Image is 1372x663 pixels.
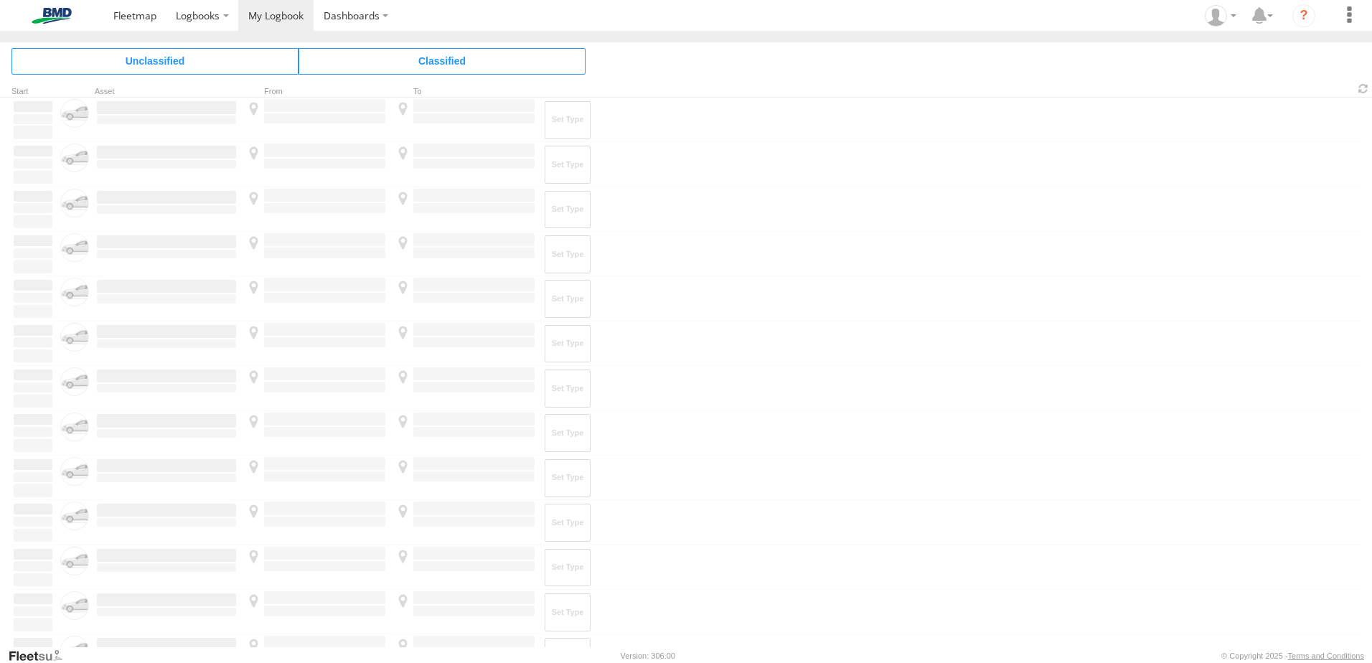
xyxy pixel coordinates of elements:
[11,88,55,95] div: Click to Sort
[1200,5,1241,27] div: Steven Bennett
[1355,82,1372,95] span: Refresh
[244,88,387,95] div: From
[621,652,675,660] div: Version: 306.00
[1221,652,1364,660] div: © Copyright 2025 -
[14,8,89,24] img: bmd-logo.svg
[95,88,238,95] div: Asset
[11,48,299,74] span: Click to view Unclassified Trips
[393,88,537,95] div: To
[8,649,74,663] a: Visit our Website
[1292,4,1315,27] i: ?
[299,48,586,74] span: Click to view Classified Trips
[1288,652,1364,660] a: Terms and Conditions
